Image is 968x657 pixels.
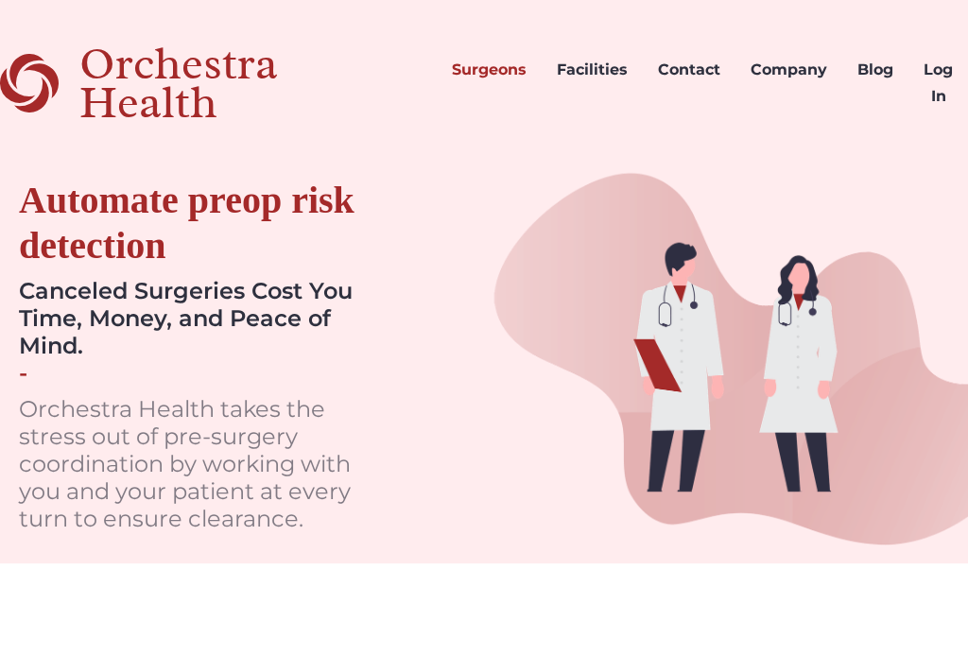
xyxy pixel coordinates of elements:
[19,278,389,359] div: Canceled Surgeries Cost You Time, Money, and Peace of Mind.
[19,396,389,532] p: Orchestra Health takes the stress out of pre-surgery coordination by working with you and your pa...
[908,38,968,129] a: Log In
[19,360,27,388] div: -
[484,166,968,563] img: doctors
[643,38,735,129] a: Contact
[542,38,643,129] a: Facilities
[842,38,908,129] a: Blog
[437,38,542,129] a: Surgeons
[19,178,389,268] div: Automate preop risk detection
[735,38,842,129] a: Company
[79,44,437,122] div: Orchestra Health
